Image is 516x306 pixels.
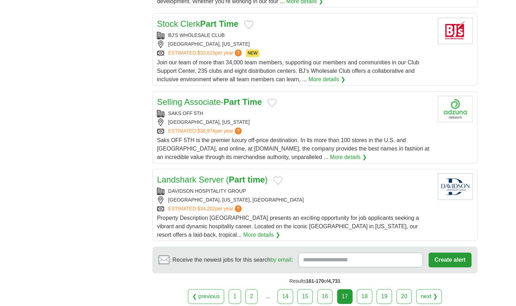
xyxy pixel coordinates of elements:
a: More details ❯ [308,75,345,84]
span: Join our team of more than 34,000 team members, supporting our members and communities in our Clu... [157,59,419,82]
a: Selling Associate-Part Time [157,97,262,107]
span: 161-170 [306,278,324,284]
strong: Part [224,97,240,107]
span: ? [235,49,242,56]
a: by email [270,257,291,263]
a: 20 [397,289,412,304]
a: 19 [377,289,392,304]
a: 14 [278,289,293,304]
div: [GEOGRAPHIC_DATA], [US_STATE] [157,119,432,126]
div: [GEOGRAPHIC_DATA], [US_STATE] [157,40,432,48]
button: Create alert [429,253,472,267]
span: ? [235,127,242,134]
button: Add to favorite jobs [268,98,277,107]
span: $33,615 [197,50,215,56]
a: 1 [229,289,241,304]
a: 2 [245,289,258,304]
a: More details ❯ [330,153,367,161]
span: Receive the newest jobs for this search : [172,256,293,264]
a: ESTIMATED:$38,974per year? [168,127,243,135]
span: 4,731 [328,278,340,284]
img: Davidson Hospitality Group logo [438,173,473,200]
a: More details ❯ [243,231,280,239]
a: ESTIMATED:$33,615per year? [168,49,243,57]
span: NEW [246,49,259,57]
a: DAVIDSON HOSPITALITY GROUP [168,188,246,194]
div: ... [261,289,275,304]
strong: Part [229,175,245,184]
a: ESTIMATED:$34,202per year? [168,205,243,212]
div: 17 [337,289,353,304]
a: next ❯ [416,289,442,304]
span: $34,202 [197,206,215,211]
button: Add to favorite jobs [273,176,283,185]
strong: Part [200,19,217,28]
span: ? [235,205,242,212]
strong: time [247,175,265,184]
a: ❮ previous [188,289,225,304]
a: BJ'S WHOLESALE CLUB [168,32,225,38]
div: [GEOGRAPHIC_DATA], [US_STATE], [GEOGRAPHIC_DATA] [157,196,432,204]
span: Property Description [GEOGRAPHIC_DATA] presents an exciting opportunity for job applicants seekin... [157,215,419,238]
a: 15 [297,289,313,304]
span: Saks OFF 5TH is the premier luxury off-price destination. In its more than 100 stores in the U.S.... [157,137,429,160]
span: $38,974 [197,128,215,134]
button: Add to favorite jobs [244,20,253,29]
div: SAKS OFF 5TH [157,110,432,117]
img: BJ's Wholesale Club, Inc. logo [438,18,473,44]
strong: Time [243,97,262,107]
a: 16 [317,289,333,304]
img: Company logo [438,96,473,122]
a: Landshark Server (Part time) [157,175,268,184]
a: Stock ClerkPart Time [157,19,239,28]
strong: Time [219,19,239,28]
a: 18 [357,289,372,304]
div: Results of [152,273,478,289]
